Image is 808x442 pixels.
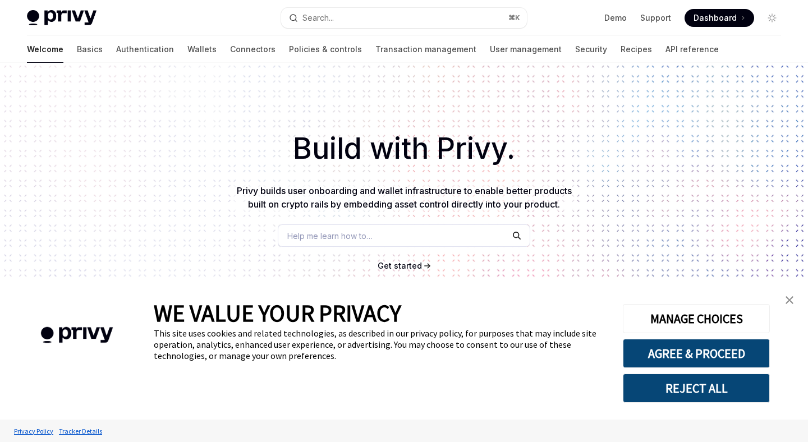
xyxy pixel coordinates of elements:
[604,12,627,24] a: Demo
[154,328,606,361] div: This site uses cookies and related technologies, as described in our privacy policy, for purposes...
[665,36,719,63] a: API reference
[685,9,754,27] a: Dashboard
[621,36,652,63] a: Recipes
[116,36,174,63] a: Authentication
[778,289,801,311] a: close banner
[230,36,276,63] a: Connectors
[640,12,671,24] a: Support
[623,304,770,333] button: MANAGE CHOICES
[287,230,373,242] span: Help me learn how to…
[375,36,476,63] a: Transaction management
[154,298,401,328] span: WE VALUE YOUR PRIVACY
[378,260,422,271] a: Get started
[27,10,97,26] img: light logo
[763,9,781,27] button: Toggle dark mode
[237,185,572,210] span: Privy builds user onboarding and wallet infrastructure to enable better products built on crypto ...
[18,127,790,171] h1: Build with Privy.
[187,36,217,63] a: Wallets
[508,13,520,22] span: ⌘ K
[27,36,63,63] a: Welcome
[786,296,793,304] img: close banner
[623,339,770,368] button: AGREE & PROCEED
[56,421,105,441] a: Tracker Details
[694,12,737,24] span: Dashboard
[281,8,526,28] button: Open search
[623,374,770,403] button: REJECT ALL
[378,261,422,270] span: Get started
[302,11,334,25] div: Search...
[17,311,137,360] img: company logo
[490,36,562,63] a: User management
[575,36,607,63] a: Security
[11,421,56,441] a: Privacy Policy
[77,36,103,63] a: Basics
[289,36,362,63] a: Policies & controls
